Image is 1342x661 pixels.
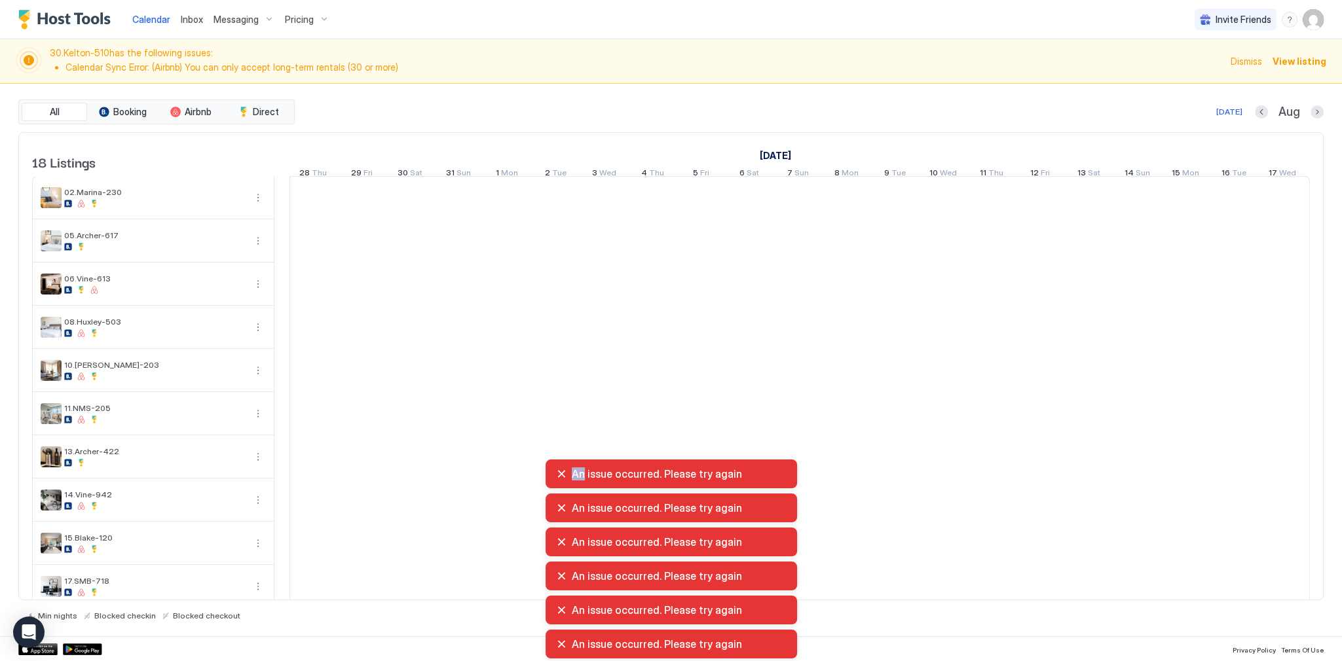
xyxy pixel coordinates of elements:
[572,467,787,480] span: An issue occurred. Please try again
[1088,168,1100,181] span: Sat
[312,168,327,181] span: Thu
[881,165,909,184] a: September 9, 2025
[693,168,698,181] span: 5
[351,168,362,181] span: 29
[250,363,266,378] button: More options
[250,190,266,205] button: More options
[599,168,616,181] span: Wed
[41,403,62,424] div: listing image
[1218,165,1250,184] a: September 16, 2025
[1255,105,1268,118] button: Previous month
[250,319,266,335] button: More options
[457,168,471,181] span: Sun
[90,103,155,121] button: Booking
[572,637,787,651] span: An issue occurred. Please try again
[496,168,499,181] span: 1
[891,168,906,181] span: Tue
[226,103,291,121] button: Direct
[185,106,212,118] span: Airbnb
[1030,168,1039,181] span: 12
[747,168,759,181] span: Sat
[158,103,223,121] button: Airbnb
[572,535,787,548] span: An issue occurred. Please try again
[589,165,620,184] a: September 3, 2025
[1221,168,1230,181] span: 16
[977,165,1007,184] a: September 11, 2025
[64,446,245,456] span: 13.Archer-422
[1041,168,1050,181] span: Fri
[394,165,426,184] a: August 30, 2025
[787,168,792,181] span: 7
[398,168,408,181] span: 30
[253,106,279,118] span: Direct
[113,106,147,118] span: Booking
[250,190,266,205] div: menu
[250,406,266,421] button: More options
[501,168,518,181] span: Mon
[1172,168,1180,181] span: 15
[1182,168,1199,181] span: Mon
[980,168,986,181] span: 11
[296,165,330,184] a: August 28, 2025
[1231,54,1262,68] div: Dismiss
[64,403,245,413] span: 11.NMS-205
[32,152,96,171] span: 18 Listings
[363,168,373,181] span: Fri
[50,106,60,118] span: All
[285,14,314,26] span: Pricing
[1125,168,1134,181] span: 14
[739,168,745,181] span: 6
[50,47,1223,75] span: 30.Kelton-510 has the following issues:
[1136,168,1150,181] span: Sun
[542,165,570,184] a: September 2, 2025
[65,62,1223,73] li: Calendar Sync Error: (Airbnb) You can only accept long-term rentals (30 or more)
[794,168,809,181] span: Sun
[493,165,521,184] a: September 1, 2025
[1269,168,1277,181] span: 17
[1273,54,1326,68] div: View listing
[41,446,62,467] div: listing image
[784,165,812,184] a: September 7, 2025
[250,319,266,335] div: menu
[641,168,647,181] span: 4
[756,146,794,165] a: September 1, 2025
[410,168,422,181] span: Sat
[181,14,203,25] span: Inbox
[1265,165,1299,184] a: September 17, 2025
[884,168,889,181] span: 9
[1168,165,1202,184] a: September 15, 2025
[929,168,938,181] span: 10
[443,165,474,184] a: August 31, 2025
[41,230,62,251] div: listing image
[250,233,266,249] div: menu
[132,14,170,25] span: Calendar
[592,168,597,181] span: 3
[842,168,859,181] span: Mon
[13,616,45,648] div: Open Intercom Messenger
[1311,105,1324,118] button: Next month
[1216,106,1242,118] div: [DATE]
[250,449,266,465] button: More options
[64,274,245,283] span: 06.Vine-613
[545,168,550,181] span: 2
[299,168,310,181] span: 28
[572,603,787,616] span: An issue occurred. Please try again
[1077,168,1086,181] span: 13
[348,165,376,184] a: August 29, 2025
[926,165,960,184] a: September 10, 2025
[41,274,62,295] div: listing image
[250,406,266,421] div: menu
[1214,104,1244,120] button: [DATE]
[18,10,117,29] a: Host Tools Logo
[1303,9,1324,30] div: User profile
[250,233,266,249] button: More options
[572,569,787,582] span: An issue occurred. Please try again
[1232,168,1246,181] span: Tue
[64,317,245,327] span: 08.Huxley-503
[1279,168,1296,181] span: Wed
[638,165,667,184] a: September 4, 2025
[250,363,266,378] div: menu
[831,165,862,184] a: September 8, 2025
[700,168,709,181] span: Fri
[250,276,266,292] button: More options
